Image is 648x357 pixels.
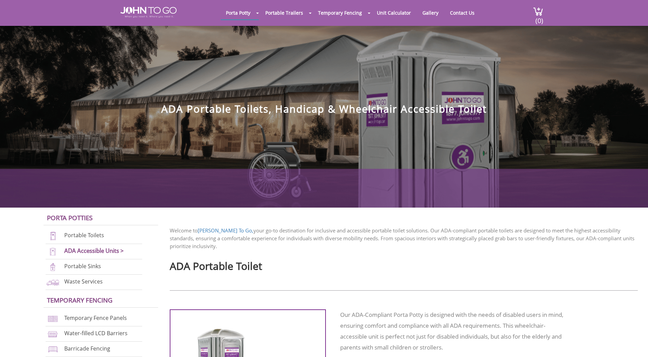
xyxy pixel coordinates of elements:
a: ADA Accessible Units > [64,247,124,255]
img: chan-link-fencing-new.png [46,314,60,323]
img: portable-toilets-new.png [46,231,60,241]
img: waste-services-new.png [46,278,60,287]
a: Waste Services [64,278,103,285]
a: Portable Sinks [64,262,101,270]
img: water-filled%20barriers-new.png [46,329,60,339]
a: Gallery [417,6,444,19]
a: Contact Us [445,6,480,19]
a: Portable Trailers [260,6,308,19]
a: Porta Potty [221,6,255,19]
a: Barricade Fencing [64,345,110,352]
a: Temporary Fencing [47,296,113,304]
img: ADA-units-new.png [46,247,60,256]
a: Temporary Fence Panels [64,314,127,322]
a: Temporary Fencing [313,6,367,19]
a: Unit Calculator [372,6,416,19]
p: Welcome to your go-to destination for inclusive and accessible portable toilet solutions. Our ADA... [170,227,638,250]
img: cart a [533,7,543,16]
span: (0) [535,11,543,25]
img: barricade-fencing-icon-new.png [46,345,60,354]
p: Our ADA-Compliant Porta Potty is designed with the needs of disabled users in mind, ensuring comf... [340,309,564,353]
img: portable-sinks-new.png [46,262,60,272]
a: [PERSON_NAME] To Go, [198,227,253,234]
a: Porta Potties [47,213,93,222]
a: Portable Toilets [64,232,104,239]
h2: ADA Portable Toilet [170,257,638,272]
a: Water-filled LCD Barriers [64,329,128,337]
img: JOHN to go [120,7,177,18]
